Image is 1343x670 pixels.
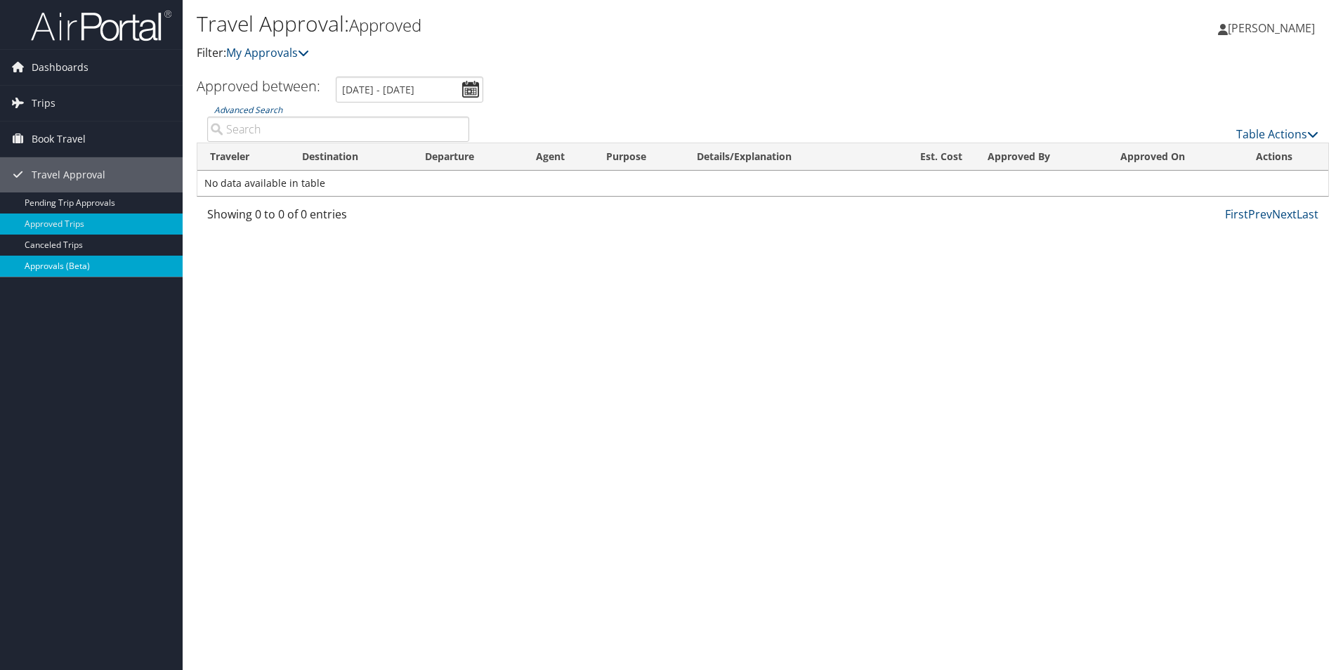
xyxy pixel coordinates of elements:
a: Last [1297,206,1318,222]
a: My Approvals [226,45,309,60]
th: Details/Explanation [684,143,882,171]
th: Approved On: activate to sort column ascending [1108,143,1244,171]
h3: Approved between: [197,77,320,96]
span: Travel Approval [32,157,105,192]
input: Advanced Search [207,117,469,142]
a: [PERSON_NAME] [1218,7,1329,49]
th: Actions [1243,143,1328,171]
th: Purpose [594,143,684,171]
th: Departure: activate to sort column ascending [412,143,523,171]
a: Advanced Search [214,104,282,116]
span: Dashboards [32,50,89,85]
th: Est. Cost: activate to sort column ascending [882,143,975,171]
img: airportal-logo.png [31,9,171,42]
span: Trips [32,86,55,121]
a: Prev [1248,206,1272,222]
a: Table Actions [1236,126,1318,142]
td: No data available in table [197,171,1328,196]
div: Showing 0 to 0 of 0 entries [207,206,469,230]
input: [DATE] - [DATE] [336,77,483,103]
th: Destination: activate to sort column ascending [289,143,413,171]
a: First [1225,206,1248,222]
th: Approved By: activate to sort column ascending [975,143,1107,171]
th: Agent [523,143,594,171]
span: Book Travel [32,121,86,157]
a: Next [1272,206,1297,222]
p: Filter: [197,44,952,63]
th: Traveler: activate to sort column ascending [197,143,289,171]
small: Approved [349,13,421,37]
span: [PERSON_NAME] [1228,20,1315,36]
h1: Travel Approval: [197,9,952,39]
